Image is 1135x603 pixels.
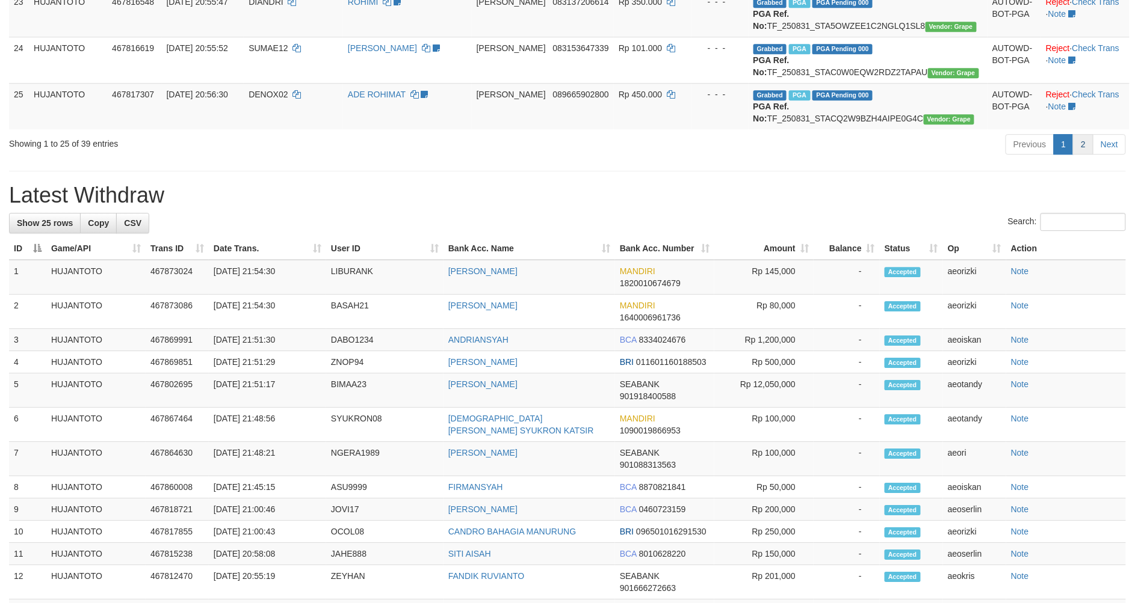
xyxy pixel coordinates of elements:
[812,90,873,100] span: PGA Pending
[112,43,154,53] span: 467816619
[1072,43,1120,53] a: Check Trans
[620,482,637,492] span: BCA
[1008,213,1126,231] label: Search:
[943,351,1006,373] td: aeorizki
[448,482,503,492] a: FIRMANSYAH
[1048,102,1066,111] a: Note
[749,37,988,83] td: TF_250831_STAC0W0EQW2RDZ2TAPAU
[943,543,1006,565] td: aeoserlin
[714,442,814,476] td: Rp 100,000
[1011,357,1029,367] a: Note
[46,498,146,521] td: HUJANTOTO
[885,380,921,390] span: Accepted
[326,565,444,599] td: ZEYHAN
[348,90,406,99] a: ADE ROHIMAT
[46,329,146,351] td: HUJANTOTO
[943,295,1006,329] td: aeorizki
[29,37,107,83] td: HUJANTOTO
[326,295,444,329] td: BASAH21
[880,237,943,260] th: Status: activate to sort column ascending
[924,114,975,124] span: Vendor URL: https://settle31.1velocity.biz
[749,83,988,129] td: TF_250831_STACQ2W9BZH4AIPE0G4C
[9,543,46,565] td: 11
[1048,9,1066,19] a: Note
[753,102,790,123] b: PGA Ref. No:
[1048,55,1066,65] a: Note
[714,351,814,373] td: Rp 500,000
[9,521,46,543] td: 10
[326,476,444,498] td: ASU9999
[146,565,209,599] td: 467812470
[326,442,444,476] td: NGERA1989
[619,90,662,99] span: Rp 450.000
[814,565,880,599] td: -
[714,295,814,329] td: Rp 80,000
[714,521,814,543] td: Rp 250,000
[46,565,146,599] td: HUJANTOTO
[620,357,634,367] span: BRI
[620,301,655,310] span: MANDIRI
[1011,504,1029,514] a: Note
[714,260,814,295] td: Rp 145,000
[620,426,681,435] span: Copy 1090019866953 to clipboard
[714,476,814,498] td: Rp 50,000
[620,571,660,581] span: SEABANK
[1073,134,1093,155] a: 2
[167,43,228,53] span: [DATE] 20:55:52
[1041,213,1126,231] input: Search:
[753,9,790,31] b: PGA Ref. No:
[1006,134,1054,155] a: Previous
[9,498,46,521] td: 9
[209,408,326,442] td: [DATE] 21:48:56
[620,504,637,514] span: BCA
[209,498,326,521] td: [DATE] 21:00:46
[326,260,444,295] td: LIBURANK
[146,373,209,408] td: 467802695
[9,183,1126,207] h1: Latest Withdraw
[209,543,326,565] td: [DATE] 20:58:08
[814,408,880,442] td: -
[1011,414,1029,423] a: Note
[714,329,814,351] td: Rp 1,200,000
[249,90,288,99] span: DENOX02
[620,278,681,288] span: Copy 1820010674679 to clipboard
[249,43,288,53] span: SUMAE12
[46,408,146,442] td: HUJANTOTO
[714,543,814,565] td: Rp 150,000
[943,373,1006,408] td: aeotandy
[1046,43,1070,53] a: Reject
[326,498,444,521] td: JOVI17
[46,543,146,565] td: HUJANTOTO
[17,218,73,228] span: Show 25 rows
[1011,379,1029,389] a: Note
[9,408,46,442] td: 6
[9,476,46,498] td: 8
[146,351,209,373] td: 467869851
[926,22,977,32] span: Vendor URL: https://settle31.1velocity.biz
[326,521,444,543] td: OCOL08
[714,373,814,408] td: Rp 12,050,000
[814,476,880,498] td: -
[1011,301,1029,310] a: Note
[943,408,1006,442] td: aeotandy
[112,90,154,99] span: 467817307
[326,373,444,408] td: BIMAA23
[639,549,686,559] span: Copy 8010628220 to clipboard
[553,43,609,53] span: Copy 083153647339 to clipboard
[714,498,814,521] td: Rp 200,000
[943,237,1006,260] th: Op: activate to sort column ascending
[639,482,686,492] span: Copy 8870821841 to clipboard
[814,237,880,260] th: Balance: activate to sort column ascending
[348,43,417,53] a: [PERSON_NAME]
[448,379,518,389] a: [PERSON_NAME]
[885,301,921,311] span: Accepted
[885,483,921,493] span: Accepted
[46,442,146,476] td: HUJANTOTO
[1011,335,1029,344] a: Note
[1011,571,1029,581] a: Note
[789,90,810,100] span: Marked by aeokris
[146,442,209,476] td: 467864630
[146,521,209,543] td: 467817855
[477,90,546,99] span: [PERSON_NAME]
[209,237,326,260] th: Date Trans.: activate to sort column ascending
